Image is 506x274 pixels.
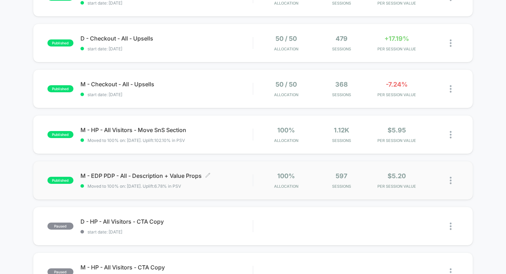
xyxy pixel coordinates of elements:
span: PER SESSION VALUE [371,138,423,143]
img: close [450,131,452,138]
span: Sessions [316,138,367,143]
span: 368 [335,81,348,88]
span: Sessions [316,184,367,189]
span: +17.19% [384,35,409,42]
img: close [450,223,452,230]
img: close [450,177,452,184]
span: M - HP - All Visitors - Move SnS Section [80,126,253,133]
span: start date: [DATE] [80,0,253,6]
span: Sessions [316,46,367,51]
span: PER SESSION VALUE [371,92,423,97]
span: PER SESSION VALUE [371,184,423,189]
span: M - EDP PDP - All - Description + Value Props [80,172,253,179]
span: Allocation [274,1,298,6]
span: start date: [DATE] [80,229,253,235]
span: published [47,39,73,46]
span: 100% [277,172,295,180]
span: Sessions [316,1,367,6]
span: published [47,177,73,184]
span: published [47,131,73,138]
span: 50 / 50 [275,35,297,42]
span: D - HP - All Visitors - CTA Copy [80,218,253,225]
span: Allocation [274,184,298,189]
span: $5.20 [388,172,406,180]
span: D - Checkout - All - Upsells [80,35,253,42]
span: Allocation [274,138,298,143]
img: close [450,85,452,93]
span: 50 / 50 [275,81,297,88]
span: Allocation [274,92,298,97]
span: published [47,85,73,92]
span: paused [47,223,73,230]
span: M - HP - All Visitors - CTA Copy [80,264,253,271]
span: 479 [336,35,348,42]
span: start date: [DATE] [80,46,253,51]
span: Sessions [316,92,367,97]
span: Moved to 100% on: [DATE] . Uplift: 102.10% in PSV [87,138,185,143]
span: 1.12k [334,126,349,134]
span: PER SESSION VALUE [371,46,423,51]
span: Moved to 100% on: [DATE] . Uplift: 6.78% in PSV [87,183,181,189]
span: M - Checkout - All - Upsells [80,81,253,88]
span: 100% [277,126,295,134]
span: $5.95 [388,126,406,134]
span: Allocation [274,46,298,51]
span: start date: [DATE] [80,92,253,97]
img: close [450,39,452,47]
span: PER SESSION VALUE [371,1,423,6]
span: -7.24% [386,81,408,88]
span: 597 [336,172,347,180]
